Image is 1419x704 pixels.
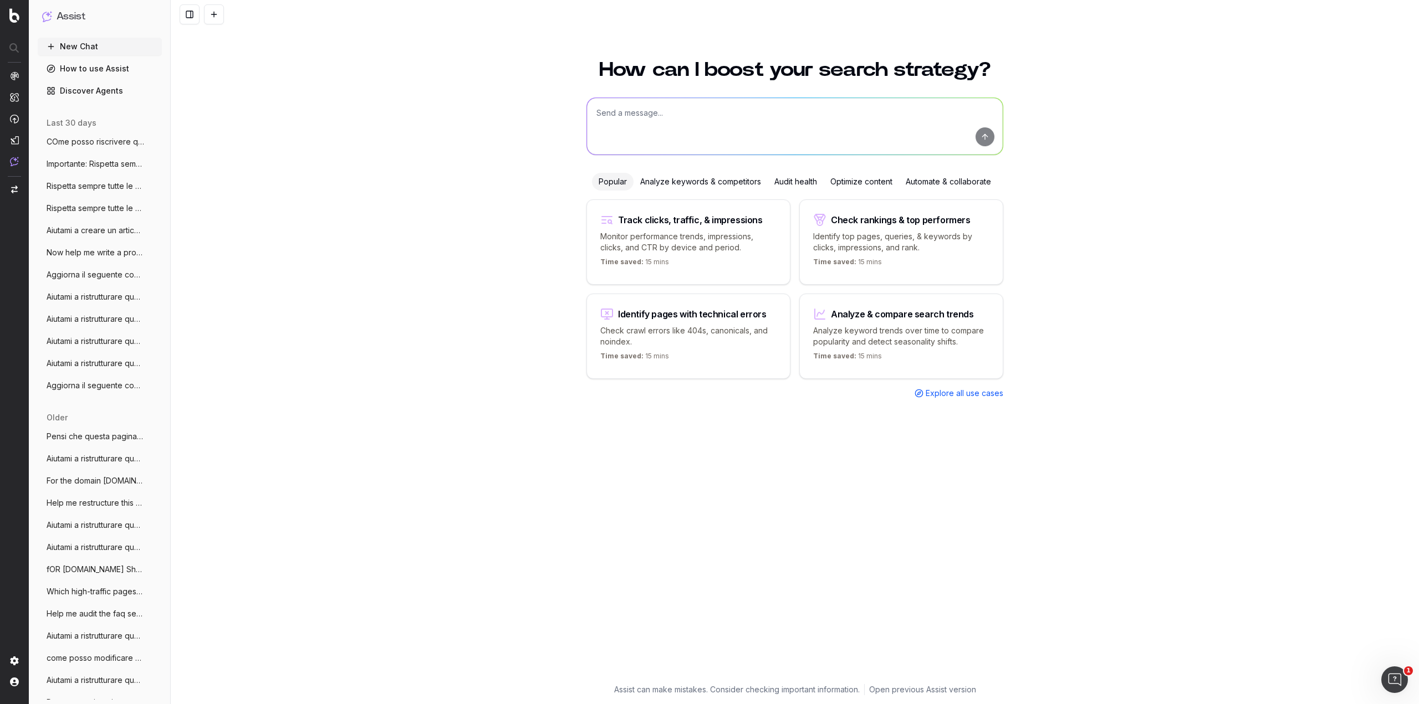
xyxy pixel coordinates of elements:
span: Aiutami a ristrutturare questo articolo [47,314,144,325]
span: fOR [DOMAIN_NAME] Show me the [47,564,144,575]
button: Aiutami a ristrutturare questo articolo [38,354,162,372]
button: Rispetta sempre tutte le seguenti istruz [38,177,162,195]
img: Activation [10,114,19,124]
button: Aiutami a ristrutturare questo articolo [38,627,162,645]
iframe: Intercom live chat [1381,666,1408,693]
span: last 30 days [47,117,96,129]
div: Track clicks, traffic, & impressions [618,215,763,224]
button: Which high-traffic pages haven’t been up [38,583,162,600]
p: Analyze keyword trends over time to compare popularity and detect seasonality shifts. [813,325,989,347]
span: Which high-traffic pages haven’t been up [47,586,144,597]
p: Identify top pages, queries, & keywords by clicks, impressions, and rank. [813,231,989,253]
button: Aiutami a ristrutturare questo articolo [38,450,162,467]
button: Aiutami a ristrutturare questo articolo [38,332,162,350]
img: Switch project [11,186,18,193]
span: Time saved: [600,352,644,360]
span: Aiutami a ristrutturare questo articolo [47,358,144,369]
p: Monitor performance trends, impressions, clicks, and CTR by device and period. [600,231,777,253]
div: Analyze keywords & competitors [634,173,768,191]
button: Now help me write a prompt to feed to yo [38,244,162,261]
a: Explore all use cases [915,388,1003,399]
span: Help me restructure this article so that [47,497,144,508]
div: Popular [592,173,634,191]
button: Aiutami a ristrutturare questo articolo [38,671,162,689]
span: Aiutami a ristrutturare questo articolo [47,542,144,553]
span: Time saved: [813,352,856,360]
img: Studio [10,136,19,145]
span: Aiutami a ristrutturare questo articolo [47,291,144,302]
span: Aggiorna il seguente contenuto di glossa [47,269,144,280]
div: Check rankings & top performers [831,215,971,224]
div: Identify pages with technical errors [618,310,767,318]
button: Aiutami a ristrutturare questo articolo [38,288,162,306]
span: For the domain [DOMAIN_NAME] identi [47,475,144,486]
button: For the domain [DOMAIN_NAME] identi [38,472,162,490]
img: Analytics [10,71,19,80]
button: come posso modificare questo abstract in [38,649,162,667]
button: COme posso riscrivere questo paragrafo i [38,133,162,151]
span: Explore all use cases [926,388,1003,399]
span: 1 [1404,666,1413,675]
span: Aggiorna il seguente contenuto di glossa [47,380,144,391]
span: Aiutami a ristrutturare questo articolo [47,630,144,641]
button: Help me audit the faq section of assicur [38,605,162,623]
p: 15 mins [600,352,669,365]
p: 15 mins [600,258,669,271]
span: older [47,412,68,423]
p: Assist can make mistakes. Consider checking important information. [614,684,860,695]
button: New Chat [38,38,162,55]
h1: Assist [57,9,85,24]
button: Aiutami a creare un articolo Domanda Fre [38,222,162,239]
button: Aiutami a ristrutturare questo articolo [38,310,162,328]
p: 15 mins [813,258,882,271]
img: Assist [42,11,52,22]
span: Aiutami a ristrutturare questo articolo [47,675,144,686]
img: Setting [10,656,19,665]
a: How to use Assist [38,60,162,78]
a: Open previous Assist version [869,684,976,695]
span: Importante: Rispetta sempre tutte le seg [47,158,144,169]
button: Help me restructure this article so that [38,494,162,512]
button: Pensi che questa pagina [URL] [38,428,162,445]
div: Audit health [768,173,824,191]
span: Pensi che questa pagina [URL] [47,431,144,442]
span: Rispetta sempre tutte le seguenti istruz [47,203,144,214]
h1: How can I boost your search strategy? [586,60,1003,80]
span: Aiutami a ristrutturare questo articolo [47,336,144,347]
span: Now help me write a prompt to feed to yo [47,247,144,258]
span: Aiutami a ristrutturare questo articolo [47,520,144,531]
button: Aggiorna il seguente contenuto di glossa [38,377,162,394]
button: Aiutami a ristrutturare questo articolo [38,538,162,556]
span: Help me audit the faq section of assicur [47,608,144,619]
div: Optimize content [824,173,899,191]
span: Time saved: [600,258,644,266]
img: Intelligence [10,93,19,102]
p: Check crawl errors like 404s, canonicals, and noindex. [600,325,777,347]
span: COme posso riscrivere questo paragrafo i [47,136,144,147]
button: Aggiorna il seguente contenuto di glossa [38,266,162,284]
button: Importante: Rispetta sempre tutte le seg [38,155,162,173]
span: Aiutami a creare un articolo Domanda Fre [47,225,144,236]
img: Assist [10,157,19,166]
button: fOR [DOMAIN_NAME] Show me the [38,561,162,578]
span: Time saved: [813,258,856,266]
img: My account [10,677,19,686]
span: Rispetta sempre tutte le seguenti istruz [47,181,144,192]
a: Discover Agents [38,82,162,100]
p: 15 mins [813,352,882,365]
div: Automate & collaborate [899,173,998,191]
span: come posso modificare questo abstract in [47,652,144,664]
button: Assist [42,9,157,24]
div: Analyze & compare search trends [831,310,974,318]
span: Aiutami a ristrutturare questo articolo [47,453,144,464]
img: Botify logo [9,8,19,23]
button: Aiutami a ristrutturare questo articolo [38,516,162,534]
button: Rispetta sempre tutte le seguenti istruz [38,199,162,217]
